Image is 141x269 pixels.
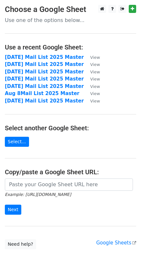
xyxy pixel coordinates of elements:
[96,240,136,246] a: Google Sheets
[5,91,79,96] a: Aug 8Mail List 2025 Master
[5,98,84,104] a: [DATE] Mail List 2025 Master
[84,76,100,82] a: View
[5,178,133,191] input: Paste your Google Sheet URL here
[5,137,29,147] a: Select...
[90,62,100,67] small: View
[90,84,100,89] small: View
[5,43,136,51] h4: Use a recent Google Sheet:
[90,91,100,96] small: View
[5,239,36,249] a: Need help?
[5,17,136,24] p: Use one of the options below...
[5,205,21,215] input: Next
[90,70,100,74] small: View
[84,83,100,89] a: View
[5,76,84,82] a: [DATE] Mail List 2025 Master
[84,69,100,75] a: View
[90,99,100,103] small: View
[84,91,100,96] a: View
[90,55,100,60] small: View
[90,77,100,81] small: View
[84,61,100,67] a: View
[5,192,71,197] small: Example: [URL][DOMAIN_NAME]
[5,61,84,67] a: [DATE] Mail List 2025 Master
[5,54,84,60] a: [DATE] Mail List 2025 Master
[5,5,136,14] h3: Choose a Google Sheet
[84,54,100,60] a: View
[5,83,84,89] a: [DATE] Mail List 2025 Master
[5,168,136,176] h4: Copy/paste a Google Sheet URL:
[5,124,136,132] h4: Select another Google Sheet:
[5,69,84,75] a: [DATE] Mail List 2025 Master
[84,98,100,104] a: View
